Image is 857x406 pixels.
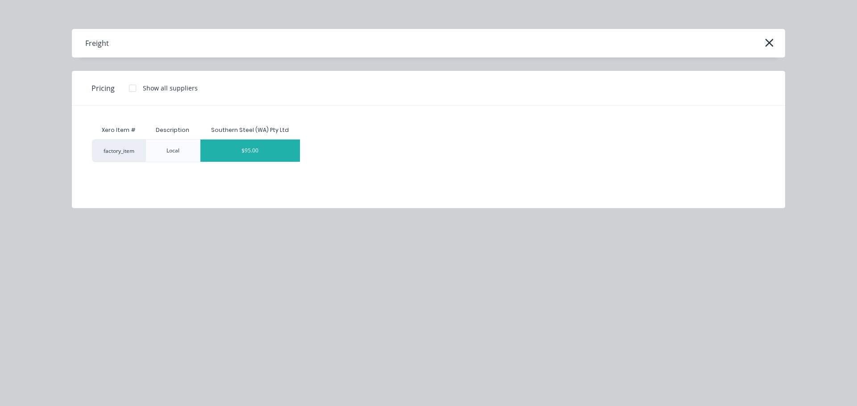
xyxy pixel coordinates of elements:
div: Local [166,147,179,155]
div: factory_item [92,139,146,162]
div: $95.00 [200,139,300,162]
span: Pricing [92,83,115,94]
div: Xero Item # [92,121,146,139]
div: Southern Steel (WA) Pty Ltd [211,126,289,134]
div: Show all suppliers [143,83,198,93]
div: Description [149,119,196,141]
div: Freight [85,38,109,49]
